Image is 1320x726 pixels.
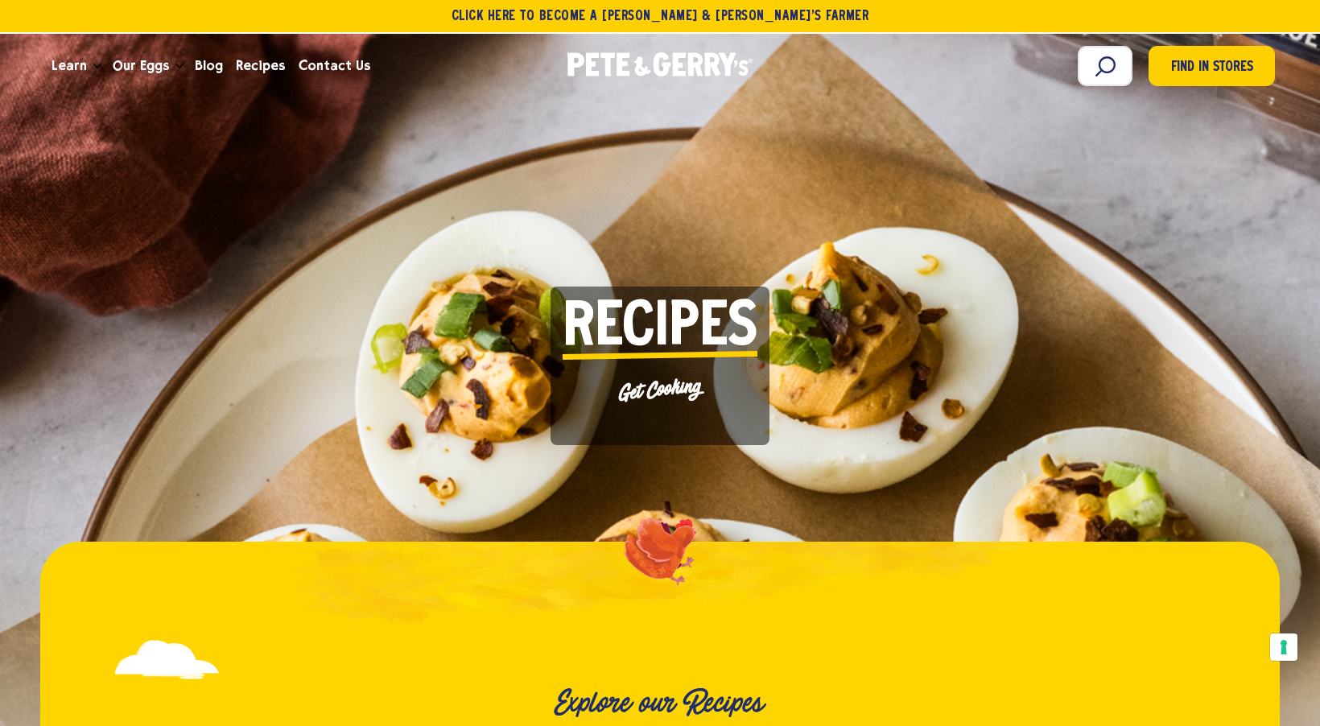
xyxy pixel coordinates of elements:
a: Recipes [229,44,291,88]
a: Blog [188,44,229,88]
span: Recipes [563,299,757,359]
span: Our Eggs [113,56,169,76]
a: Our Eggs [106,44,175,88]
a: Learn [45,44,93,88]
span: Recipes [236,56,285,76]
span: Find in Stores [1171,57,1253,79]
h2: Explore our Recipes [143,686,1176,720]
span: Learn [52,56,87,76]
span: Contact Us [299,56,370,76]
a: Contact Us [292,44,377,88]
span: Blog [195,56,223,76]
button: Open the dropdown menu for Our Eggs [175,64,184,69]
a: Find in Stores [1149,46,1275,86]
p: Get Cooking [562,369,758,411]
input: Search [1078,46,1132,86]
button: Your consent preferences for tracking technologies [1270,633,1297,661]
button: Open the dropdown menu for Learn [93,64,101,69]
